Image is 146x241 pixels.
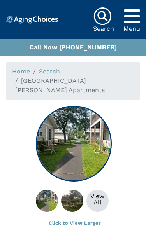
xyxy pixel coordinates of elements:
img: Choice! [6,16,58,24]
a: Search [39,68,60,75]
a: Call Now [PHONE_NUMBER] [30,44,117,51]
div: Search [93,26,114,32]
button: Click to View Larger [42,215,107,231]
a: Home [12,68,30,75]
img: Butter Brook Hill Apartments, New Milford CT [36,107,111,181]
div: View All [86,193,109,206]
img: Butter Brook Hill Apartments, New Milford CT [27,190,67,212]
nav: breadcrumb [6,62,140,100]
span: [GEOGRAPHIC_DATA][PERSON_NAME] Apartments [15,77,105,94]
img: About Butter Brook Hill Apartments, New Milford CT [53,190,92,212]
div: Popover trigger [123,7,140,26]
div: Menu [123,26,140,32]
img: search-icon.svg [93,7,112,26]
